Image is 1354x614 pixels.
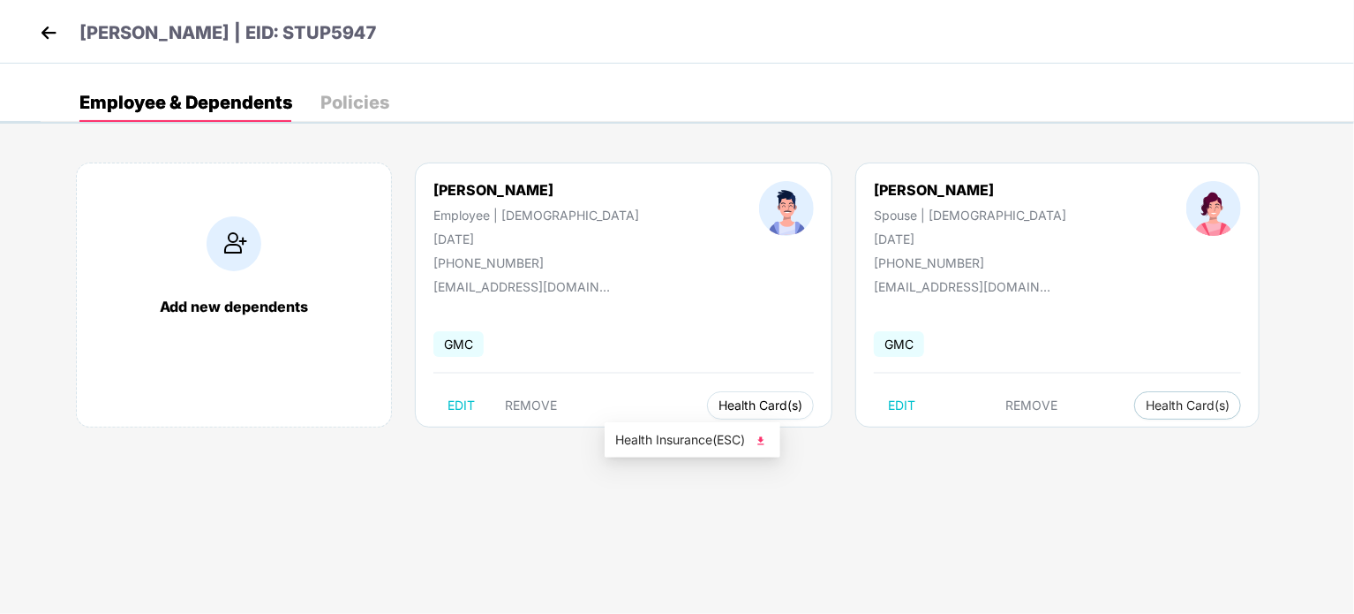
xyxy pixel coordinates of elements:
div: Add new dependents [94,298,373,315]
div: Employee | [DEMOGRAPHIC_DATA] [433,208,639,223]
img: addIcon [207,216,261,271]
div: [DATE] [433,231,639,246]
span: GMC [433,331,484,357]
div: [EMAIL_ADDRESS][DOMAIN_NAME] [874,279,1050,294]
span: REMOVE [505,398,557,413]
span: Health Insurance(ESC) [615,430,770,450]
img: svg+xml;base64,PHN2ZyB4bWxucz0iaHR0cDovL3d3dy53My5vcmcvMjAwMC9zdmciIHhtbG5zOnhsaW5rPSJodHRwOi8vd3... [752,432,770,450]
p: [PERSON_NAME] | EID: STUP5947 [79,19,377,47]
div: [DATE] [874,231,1066,246]
img: back [35,19,62,46]
div: [PHONE_NUMBER] [874,255,1066,270]
div: [PERSON_NAME] [874,181,1066,199]
span: Health Card(s) [1146,401,1230,410]
button: EDIT [874,391,929,420]
span: GMC [874,331,924,357]
button: Health Card(s) [1134,391,1241,420]
div: [PERSON_NAME] [433,181,639,199]
button: Health Card(s) [707,391,814,420]
div: [PHONE_NUMBER] [433,255,639,270]
span: Health Card(s) [718,401,802,410]
button: REMOVE [992,391,1072,420]
button: EDIT [433,391,489,420]
div: Employee & Dependents [79,94,292,111]
img: profileImage [759,181,814,236]
img: profileImage [1186,181,1241,236]
div: Policies [320,94,389,111]
div: [EMAIL_ADDRESS][DOMAIN_NAME] [433,279,610,294]
span: EDIT [448,398,475,413]
div: Spouse | [DEMOGRAPHIC_DATA] [874,208,1066,223]
button: REMOVE [491,391,571,420]
span: REMOVE [1006,398,1058,413]
span: EDIT [888,398,915,413]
